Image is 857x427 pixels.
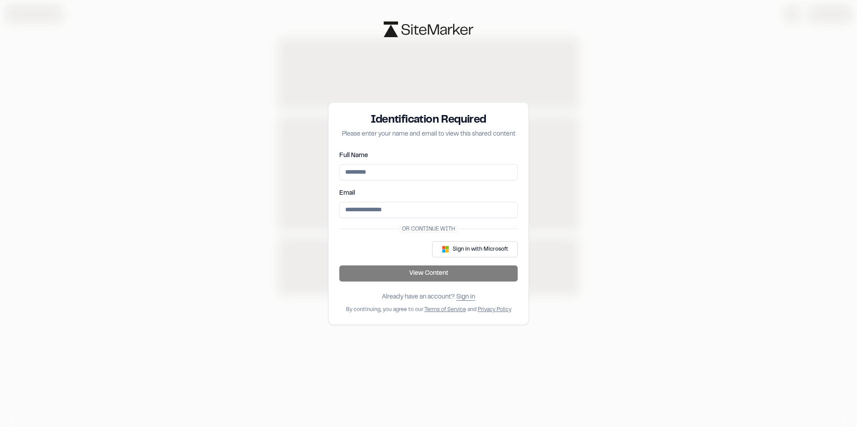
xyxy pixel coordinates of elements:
[339,129,518,139] p: Please enter your name and email to view this shared content
[398,225,459,233] span: Or continue with
[339,191,355,196] label: Email
[456,292,475,302] button: Sign in
[339,113,518,128] h3: Identification Required
[478,306,511,314] button: Privacy Policy
[424,306,466,314] button: Terms of Service
[382,292,475,302] div: Already have an account?
[432,241,518,257] button: Sign in with Microsoft
[384,21,473,37] img: logo-black-rebrand.svg
[346,306,511,314] div: By continuing, you agree to our and
[339,153,368,158] label: Full Name
[335,239,426,259] iframe: Sign in with Google Button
